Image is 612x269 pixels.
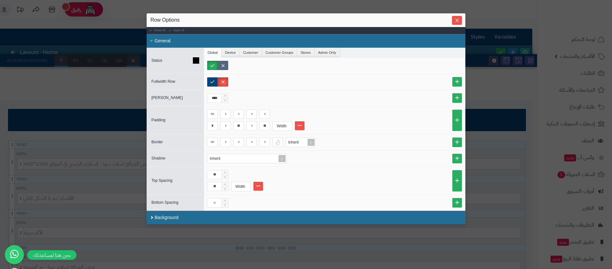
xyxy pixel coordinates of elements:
[150,17,462,24] div: Row Options
[222,48,240,57] li: Device
[222,187,228,191] span: Decrease Value
[222,199,228,203] span: Increase Value
[147,34,465,48] div: General
[288,140,299,145] span: Inherit
[222,98,228,103] span: Decrease Value
[222,170,228,175] span: Increase Value
[166,27,185,34] a: Open All
[231,182,249,191] div: Width
[452,16,462,25] button: Close
[151,156,165,160] span: Shadow
[151,79,175,84] span: Fullwidth Row
[239,48,262,57] li: Customer
[222,94,228,98] span: Increase Value
[151,96,183,100] span: [PERSON_NAME]
[151,178,172,183] span: Top Spacing
[297,48,315,57] li: Stores
[222,175,228,179] span: Decrease Value
[315,48,340,57] li: Admin Only
[273,122,291,131] div: Width
[151,118,165,122] span: Padding
[147,27,166,34] a: Close All
[151,140,163,144] span: Border
[222,182,228,187] span: Increase Value
[151,200,178,205] span: Bottom Spacing
[210,154,227,163] div: Inherit
[151,58,162,63] span: Status
[204,48,222,57] li: Global
[147,211,465,224] div: Background
[262,48,297,57] li: Customer Groups
[222,203,228,207] span: Decrease Value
